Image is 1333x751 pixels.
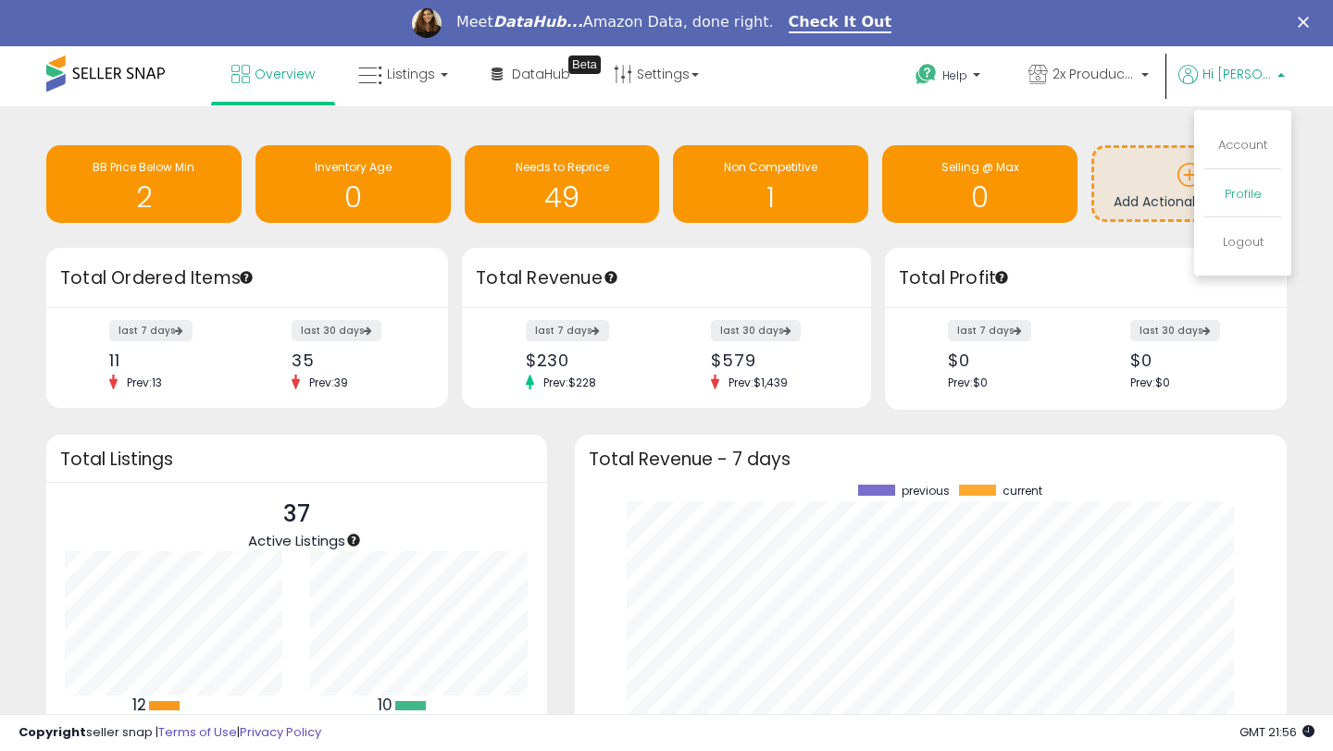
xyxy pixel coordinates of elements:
span: BB Price Below Min [93,159,194,175]
a: Terms of Use [158,723,237,741]
a: Help [901,49,999,106]
span: 2025-09-16 21:56 GMT [1240,723,1314,741]
div: $0 [1130,351,1254,370]
span: DataHub [512,65,570,83]
div: Meet Amazon Data, done right. [456,13,774,31]
label: last 7 days [948,320,1031,341]
div: $230 [526,351,653,370]
span: Help [942,68,967,83]
a: Settings [600,46,713,102]
span: Prev: 13 [118,375,171,390]
div: Close [1298,17,1316,28]
a: Inventory Age 0 [255,145,451,223]
div: $0 [948,351,1072,370]
p: 37 [248,497,345,532]
span: previous [902,485,950,498]
span: Prev: $1,439 [719,375,797,390]
h1: 0 [891,182,1068,213]
b: 10 [378,694,392,716]
span: Prev: $0 [1130,375,1170,390]
i: Get Help [915,63,938,86]
h1: 2 [56,182,232,213]
a: DataHub [478,46,584,102]
a: Profile [1225,185,1262,203]
a: Check It Out [789,13,892,33]
i: DataHub... [493,13,583,31]
div: Tooltip anchor [993,269,1010,286]
a: Selling @ Max 0 [882,145,1078,223]
strong: Copyright [19,723,86,741]
span: Selling @ Max [941,159,1019,175]
div: 11 [109,351,233,370]
a: Logout [1223,233,1264,251]
span: Active Listings [248,531,345,550]
a: BB Price Below Min 2 [46,145,242,223]
a: Privacy Policy [240,723,321,741]
label: last 7 days [526,320,609,341]
b: 12 [132,694,146,716]
div: $579 [711,351,838,370]
a: Account [1218,136,1267,154]
span: Prev: $228 [534,375,605,390]
label: last 30 days [711,320,801,341]
span: Listings [387,65,435,83]
img: Profile image for Georgie [412,8,442,38]
span: Add Actionable Insights [1114,192,1264,211]
a: Hi [PERSON_NAME] [1178,65,1285,106]
h1: 49 [474,182,651,213]
span: 2x Prouducts [1053,65,1136,83]
div: Tooltip anchor [568,55,601,74]
h1: 1 [682,182,859,213]
a: Listings [344,46,462,102]
span: Needs to Reprice [516,159,609,175]
a: Needs to Reprice 49 [465,145,660,223]
a: Add Actionable Insights [1094,148,1284,219]
h3: Total Listings [60,452,533,466]
span: Prev: $0 [948,375,988,390]
a: 2x Prouducts [1015,46,1163,106]
span: current [1003,485,1042,498]
div: Tooltip anchor [345,532,362,548]
h3: Total Ordered Items [60,265,434,291]
div: seller snap | | [19,724,321,742]
a: Non Competitive 1 [673,145,868,223]
h3: Total Revenue - 7 days [589,452,1273,466]
label: last 7 days [109,320,193,341]
h3: Total Profit [899,265,1273,291]
div: 35 [292,351,416,370]
a: Overview [218,46,329,102]
h3: Total Revenue [476,265,857,291]
span: Inventory Age [315,159,392,175]
label: last 30 days [1130,320,1220,341]
span: Prev: 39 [300,375,357,390]
label: last 30 days [292,320,381,341]
span: Overview [255,65,315,83]
h1: 0 [265,182,442,213]
span: Hi [PERSON_NAME] [1202,65,1272,83]
div: Tooltip anchor [238,269,255,286]
div: Tooltip anchor [603,269,619,286]
span: Non Competitive [724,159,817,175]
